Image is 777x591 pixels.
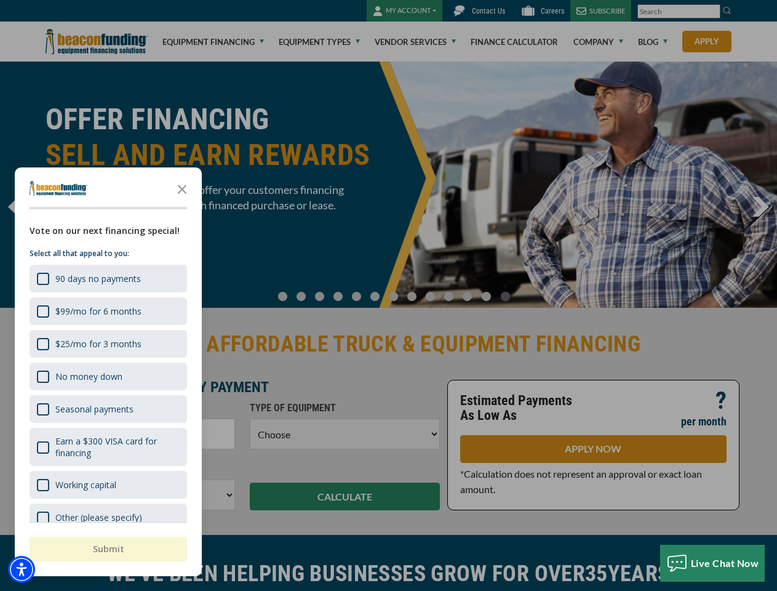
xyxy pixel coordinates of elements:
div: Working capital [30,471,187,499]
div: 90 days no payments [55,273,141,284]
div: $99/mo for 6 months [30,297,187,325]
div: $25/mo for 3 months [30,330,187,358]
div: Survey [15,167,202,576]
div: Other (please specify) [55,512,142,523]
div: Vote on our next financing special! [30,224,187,238]
p: Select all that appeal to you: [30,247,187,260]
div: Seasonal payments [55,403,133,415]
span: Live Chat Now [691,557,759,569]
div: Working capital [55,479,116,491]
div: 90 days no payments [30,265,187,292]
div: $99/mo for 6 months [55,305,141,317]
div: Other (please specify) [30,504,187,531]
div: $25/mo for 3 months [55,338,141,350]
div: Accessibility Menu [8,556,35,583]
div: No money down [30,363,187,390]
button: Close the survey [170,176,194,201]
img: Company logo [30,181,87,196]
div: No money down [55,371,122,382]
div: Seasonal payments [30,395,187,423]
div: Earn a $300 VISA card for financing [30,428,187,466]
button: Live Chat Now [660,545,765,582]
div: Earn a $300 VISA card for financing [55,435,180,459]
button: Submit [30,537,187,561]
